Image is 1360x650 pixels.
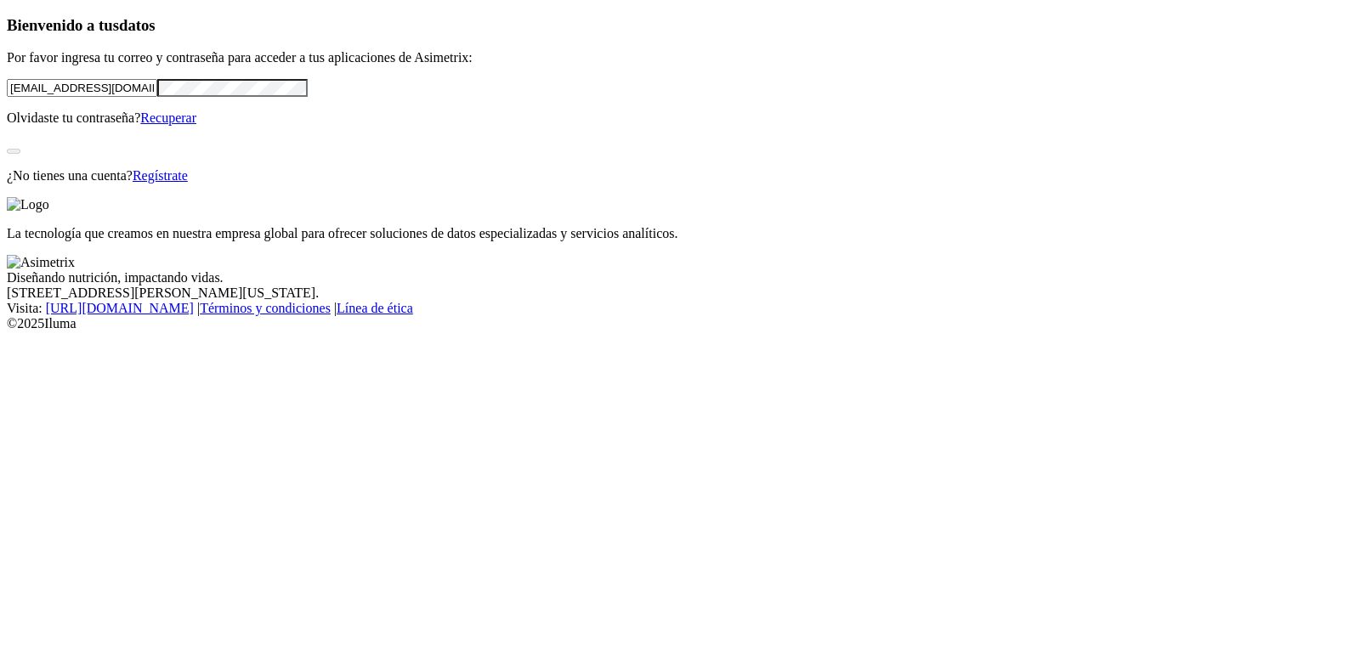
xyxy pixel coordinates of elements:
p: La tecnología que creamos en nuestra empresa global para ofrecer soluciones de datos especializad... [7,226,1353,241]
span: datos [119,16,156,34]
img: Asimetrix [7,255,75,270]
div: [STREET_ADDRESS][PERSON_NAME][US_STATE]. [7,285,1353,301]
p: Por favor ingresa tu correo y contraseña para acceder a tus aplicaciones de Asimetrix: [7,50,1353,65]
a: Regístrate [133,168,188,183]
div: Visita : | | [7,301,1353,316]
div: Diseñando nutrición, impactando vidas. [7,270,1353,285]
div: © 2025 Iluma [7,316,1353,331]
h3: Bienvenido a tus [7,16,1353,35]
a: Términos y condiciones [200,301,331,315]
p: ¿No tienes una cuenta? [7,168,1353,184]
input: Tu correo [7,79,157,97]
a: Línea de ética [337,301,413,315]
a: Recuperar [140,110,196,125]
a: [URL][DOMAIN_NAME] [46,301,194,315]
p: Olvidaste tu contraseña? [7,110,1353,126]
img: Logo [7,197,49,212]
